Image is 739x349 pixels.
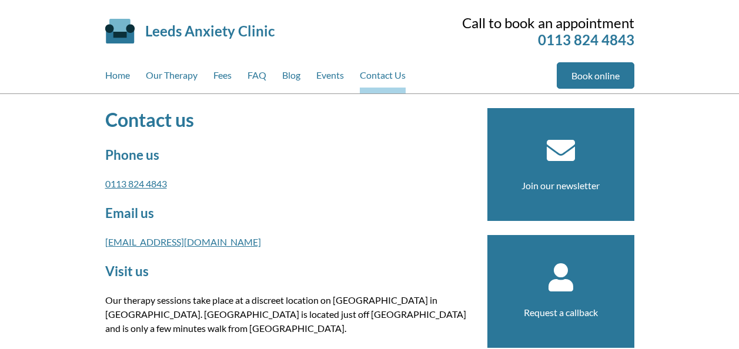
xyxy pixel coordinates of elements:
a: Blog [282,62,300,93]
h2: Email us [105,205,473,221]
h2: Phone us [105,147,473,163]
h1: Contact us [105,108,473,131]
a: Request a callback [524,307,598,318]
a: Fees [213,62,232,93]
a: Leeds Anxiety Clinic [145,22,275,39]
a: Home [105,62,130,93]
h2: Visit us [105,263,473,279]
a: Join our newsletter [521,180,600,191]
a: Contact Us [360,62,406,93]
a: 0113 824 4843 [105,178,167,189]
a: FAQ [248,62,266,93]
p: Our therapy sessions take place at a discreet location on [GEOGRAPHIC_DATA] in [GEOGRAPHIC_DATA].... [105,293,473,335]
a: [EMAIL_ADDRESS][DOMAIN_NAME] [105,236,261,247]
a: Book online [557,62,634,89]
a: Our Therapy [146,62,198,93]
a: 0113 824 4843 [538,31,634,48]
a: Events [316,62,344,93]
